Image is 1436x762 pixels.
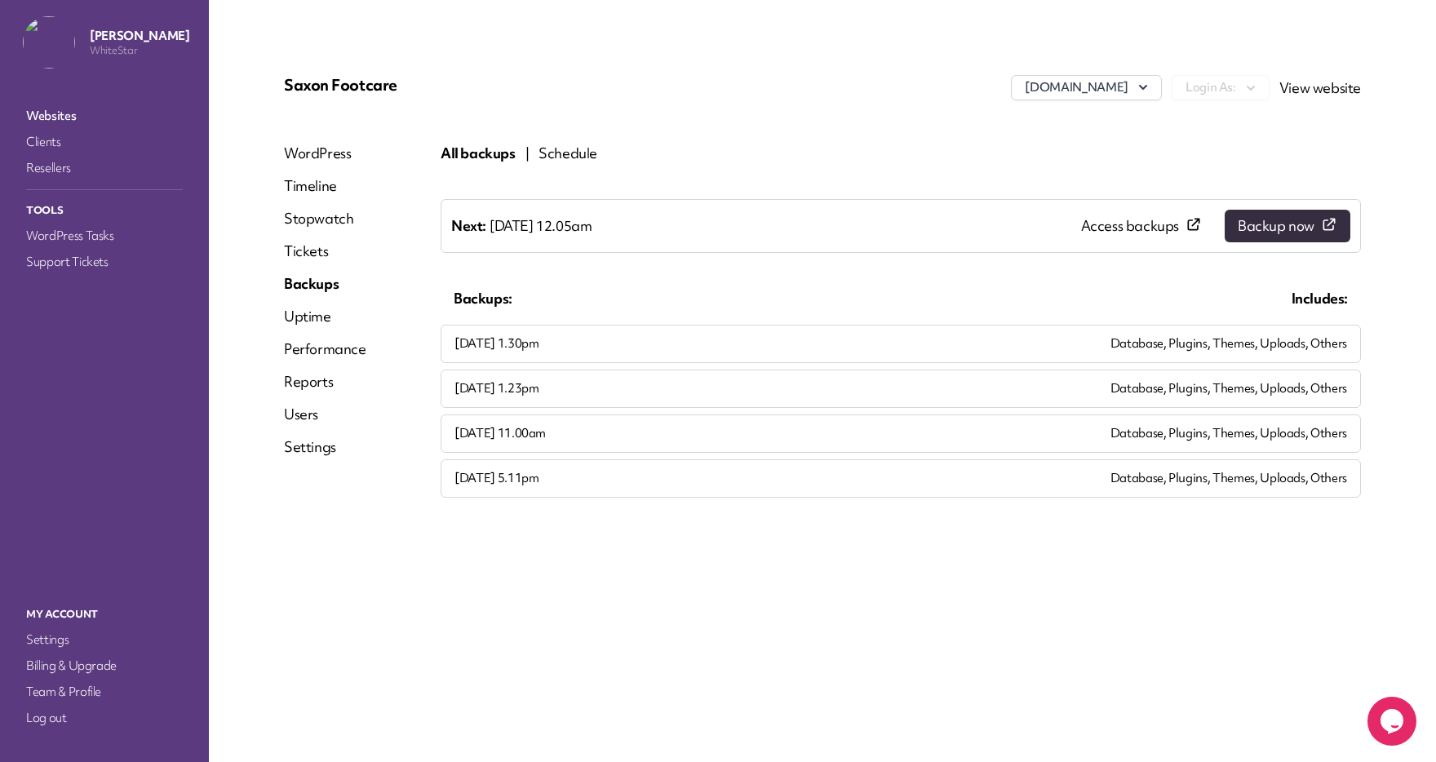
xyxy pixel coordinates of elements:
[1367,697,1420,746] iframe: chat widget
[1110,335,1347,352] p: Database, Plugins, Themes, Uploads, Others
[284,75,643,95] p: Saxon Footcare
[454,289,512,308] p: Backups:
[23,604,186,625] p: My Account
[1238,216,1314,236] span: Backup now
[23,104,186,127] a: Websites
[23,250,186,273] a: Support Tickets
[525,144,530,163] p: |
[490,216,592,236] p: [DATE] 12.05am
[23,157,186,179] a: Resellers
[1172,75,1270,100] button: Login As:
[284,372,366,392] a: Reports
[1110,470,1347,487] p: Database, Plugins, Themes, Uploads, Others
[1292,289,1348,308] p: Includes:
[1011,75,1161,100] button: [DOMAIN_NAME]
[284,144,366,163] a: WordPress
[90,28,189,44] p: [PERSON_NAME]
[1225,210,1350,242] a: Backup now
[23,131,186,153] a: Clients
[284,274,366,294] a: Backups
[454,380,538,397] p: [DATE] 1.23pm
[23,224,186,247] a: WordPress Tasks
[284,437,366,457] a: Settings
[284,307,366,326] a: Uptime
[284,176,366,196] a: Timeline
[284,405,366,424] a: Users
[451,216,486,236] p: Next:
[284,241,366,261] a: Tickets
[441,144,516,163] a: All backups
[1279,78,1361,97] a: View website
[538,144,597,163] a: Schedule
[90,44,189,57] p: WhiteStar
[23,680,186,703] a: Team & Profile
[454,335,538,352] p: [DATE] 1.30pm
[284,209,366,228] a: Stopwatch
[23,654,186,677] a: Billing & Upgrade
[1110,425,1347,442] p: Database, Plugins, Themes, Uploads, Others
[23,200,186,221] p: Tools
[1081,216,1179,236] span: Access backups
[23,628,186,651] a: Settings
[454,470,538,487] p: [DATE] 5.11pm
[1081,216,1202,236] a: Access backups
[284,339,366,359] a: Performance
[1110,380,1347,397] p: Database, Plugins, Themes, Uploads, Others
[23,707,186,729] a: Log out
[454,425,546,442] p: [DATE] 11.00am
